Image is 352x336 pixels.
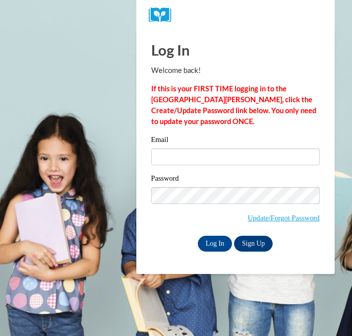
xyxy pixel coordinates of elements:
[151,136,320,146] label: Email
[247,214,319,222] a: Update/Forgot Password
[151,175,320,185] label: Password
[151,84,316,126] strong: If this is your FIRST TIME logging in to the [GEOGRAPHIC_DATA][PERSON_NAME], click the Create/Upd...
[149,7,178,23] img: Logo brand
[198,236,233,252] input: Log In
[151,40,320,60] h1: Log In
[151,65,320,76] p: Welcome back!
[234,236,273,252] a: Sign Up
[149,7,322,23] a: COX Campus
